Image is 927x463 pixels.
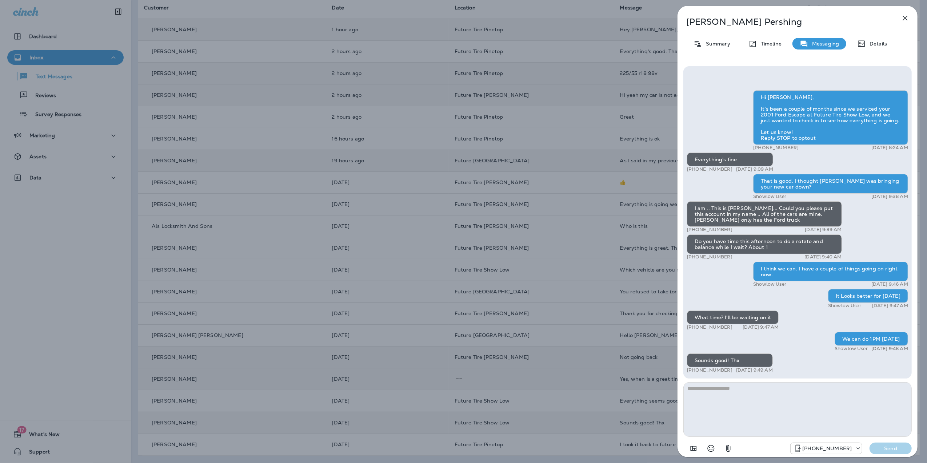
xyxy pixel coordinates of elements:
[753,174,908,194] div: That is good. I thought [PERSON_NAME] was bringing your new car down?
[704,441,718,456] button: Select an emoji
[866,41,887,47] p: Details
[828,303,861,309] p: Showlow User
[835,346,868,352] p: Showlow User
[871,346,908,352] p: [DATE] 9:48 AM
[871,145,908,151] p: [DATE] 8:24 AM
[687,324,732,330] p: [PHONE_NUMBER]
[753,90,908,145] div: Hi [PERSON_NAME], It’s been a couple of months since we serviced your 2001 Ford Escape at Future ...
[687,166,732,172] p: [PHONE_NUMBER]
[791,444,862,453] div: +1 (928) 232-1970
[686,441,701,456] button: Add in a premade template
[743,324,779,330] p: [DATE] 9:47 AM
[686,17,885,27] p: [PERSON_NAME] Pershing
[687,201,842,227] div: I am .. This is [PERSON_NAME]... Could you please put this account in my name .. All of the cars ...
[753,262,908,281] div: I think we can. I have a couple of things going on right now.
[687,310,779,324] div: What time? I'll be waiting on it
[872,303,908,309] p: [DATE] 9:47 AM
[687,353,773,367] div: Sounds good! Thx
[871,281,908,287] p: [DATE] 9:46 AM
[736,166,773,172] p: [DATE] 9:09 AM
[805,254,842,260] p: [DATE] 9:40 AM
[753,194,786,199] p: Showlow User
[702,41,730,47] p: Summary
[805,227,842,233] p: [DATE] 9:39 AM
[687,153,773,166] div: Everything's fine
[736,367,773,373] p: [DATE] 9:49 AM
[687,234,842,254] div: Do you have time this afternoon to do a rotate and balance while I wait? About 1
[835,332,908,346] div: We can do 1PM [DATE]
[687,367,732,373] p: [PHONE_NUMBER]
[802,446,852,451] p: [PHONE_NUMBER]
[808,41,839,47] p: Messaging
[753,145,799,151] p: [PHONE_NUMBER]
[871,194,908,199] p: [DATE] 9:38 AM
[828,289,908,303] div: It Looks better for [DATE]
[753,281,786,287] p: Showlow User
[757,41,782,47] p: Timeline
[687,254,732,260] p: [PHONE_NUMBER]
[687,227,732,233] p: [PHONE_NUMBER]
